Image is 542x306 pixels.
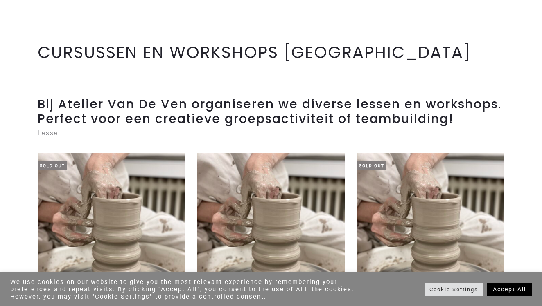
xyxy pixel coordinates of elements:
span: Sold Out [357,161,386,170]
a: Accept All [487,283,532,296]
p: Lessen [38,126,504,140]
div: We use cookies on our website to give you the most relevant experience by remembering your prefer... [10,278,375,300]
h1: CURSUSSEN EN WORKSHOPS [GEOGRAPHIC_DATA] [38,42,504,62]
a: Cookie Settings [425,283,483,296]
span: Sold Out [38,161,67,170]
h2: Bij Atelier Van De Ven organiseren we diverse lessen en workshops. Perfect voor een creatieve gro... [38,97,504,126]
